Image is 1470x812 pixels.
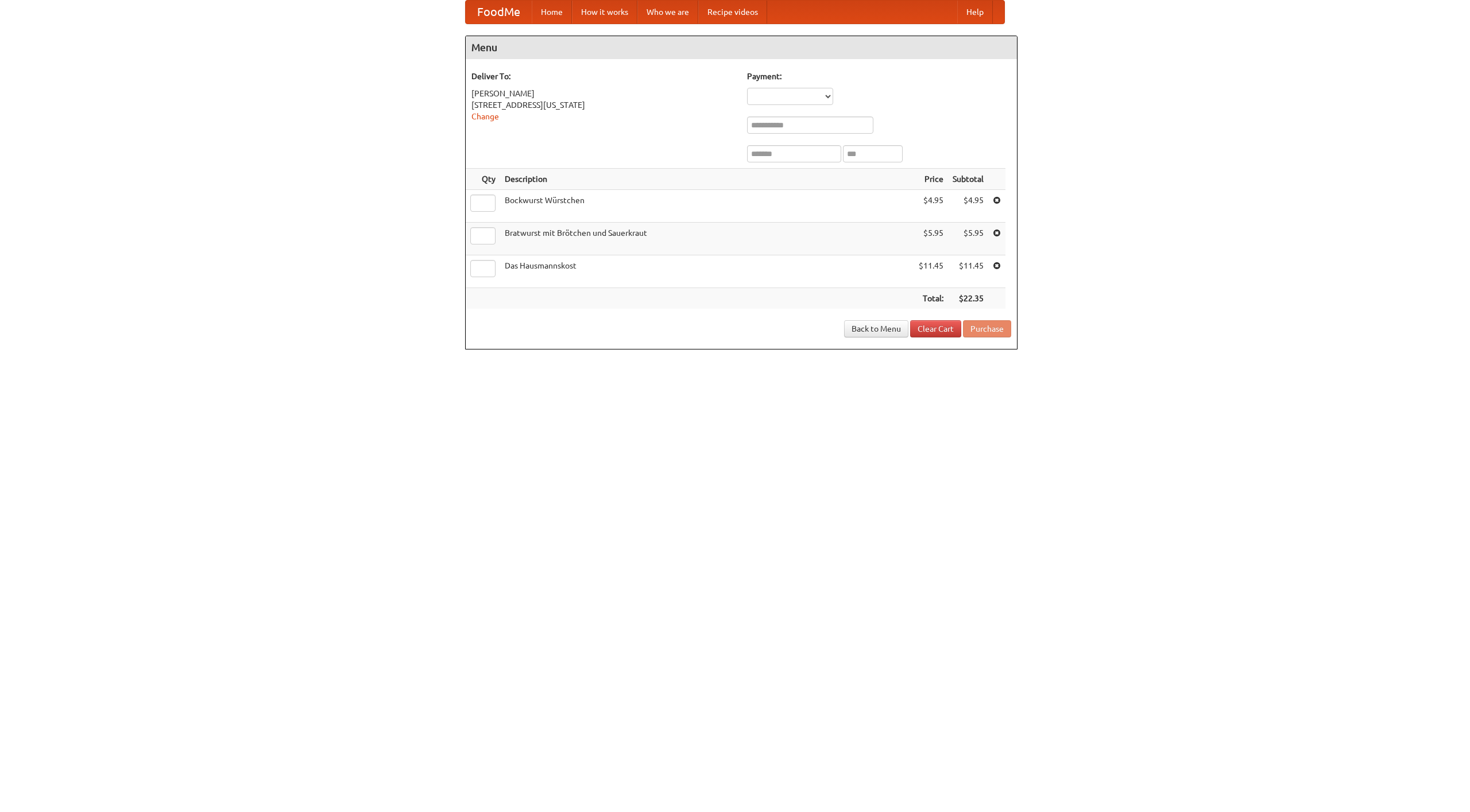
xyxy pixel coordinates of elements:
[948,169,988,190] th: Subtotal
[500,169,914,190] th: Description
[466,36,1017,59] h4: Menu
[963,320,1011,337] button: Purchase
[914,190,948,223] td: $4.95
[500,223,914,255] td: Bratwurst mit Brötchen und Sauerkraut
[500,190,914,223] td: Bockwurst Würstchen
[914,223,948,255] td: $5.95
[914,255,948,288] td: $11.45
[471,71,736,82] h5: Deliver To:
[957,1,993,24] a: Help
[914,288,948,309] th: Total:
[914,169,948,190] th: Price
[471,112,499,121] a: Change
[910,320,961,337] a: Clear Cart
[572,1,637,24] a: How it works
[471,88,736,99] div: [PERSON_NAME]
[747,71,1011,82] h5: Payment:
[948,190,988,223] td: $4.95
[948,223,988,255] td: $5.95
[948,255,988,288] td: $11.45
[948,288,988,309] th: $22.35
[466,1,532,24] a: FoodMe
[500,255,914,288] td: Das Hausmannskost
[532,1,572,24] a: Home
[698,1,767,24] a: Recipe videos
[637,1,698,24] a: Who we are
[471,99,736,111] div: [STREET_ADDRESS][US_STATE]
[844,320,908,337] a: Back to Menu
[466,169,500,190] th: Qty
